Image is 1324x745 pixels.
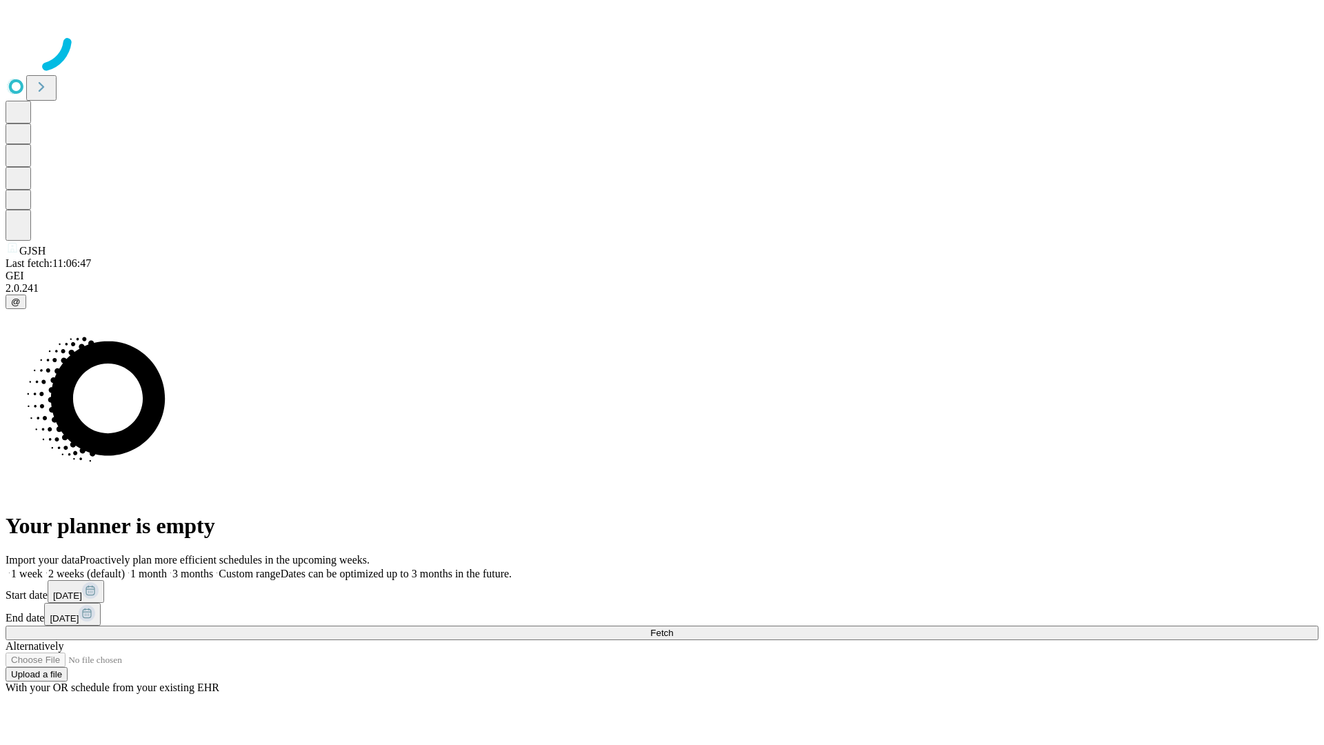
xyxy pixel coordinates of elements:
[6,270,1318,282] div: GEI
[53,590,82,601] span: [DATE]
[172,568,213,579] span: 3 months
[48,568,125,579] span: 2 weeks (default)
[6,682,219,693] span: With your OR schedule from your existing EHR
[6,554,80,566] span: Import your data
[6,257,91,269] span: Last fetch: 11:06:47
[19,245,46,257] span: GJSH
[6,295,26,309] button: @
[6,603,1318,626] div: End date
[130,568,167,579] span: 1 month
[44,603,101,626] button: [DATE]
[281,568,512,579] span: Dates can be optimized up to 3 months in the future.
[50,613,79,624] span: [DATE]
[11,568,43,579] span: 1 week
[6,640,63,652] span: Alternatively
[80,554,370,566] span: Proactively plan more efficient schedules in the upcoming weeks.
[6,580,1318,603] div: Start date
[6,667,68,682] button: Upload a file
[11,297,21,307] span: @
[6,513,1318,539] h1: Your planner is empty
[219,568,280,579] span: Custom range
[48,580,104,603] button: [DATE]
[6,626,1318,640] button: Fetch
[650,628,673,638] span: Fetch
[6,282,1318,295] div: 2.0.241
